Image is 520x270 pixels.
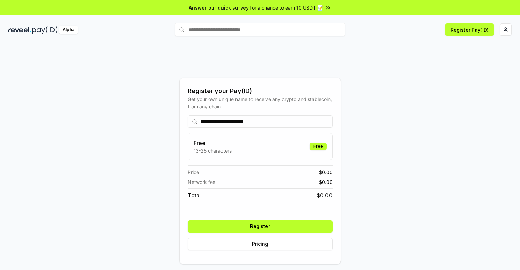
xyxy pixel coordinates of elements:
[189,4,249,11] span: Answer our quick survey
[188,220,333,233] button: Register
[445,23,494,36] button: Register Pay(ID)
[310,143,327,150] div: Free
[188,191,201,200] span: Total
[319,169,333,176] span: $ 0.00
[188,169,199,176] span: Price
[194,147,232,154] p: 13-25 characters
[32,26,58,34] img: pay_id
[59,26,78,34] div: Alpha
[188,238,333,250] button: Pricing
[317,191,333,200] span: $ 0.00
[188,178,215,186] span: Network fee
[8,26,31,34] img: reveel_dark
[194,139,232,147] h3: Free
[250,4,323,11] span: for a chance to earn 10 USDT 📝
[188,86,333,96] div: Register your Pay(ID)
[319,178,333,186] span: $ 0.00
[188,96,333,110] div: Get your own unique name to receive any crypto and stablecoin, from any chain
